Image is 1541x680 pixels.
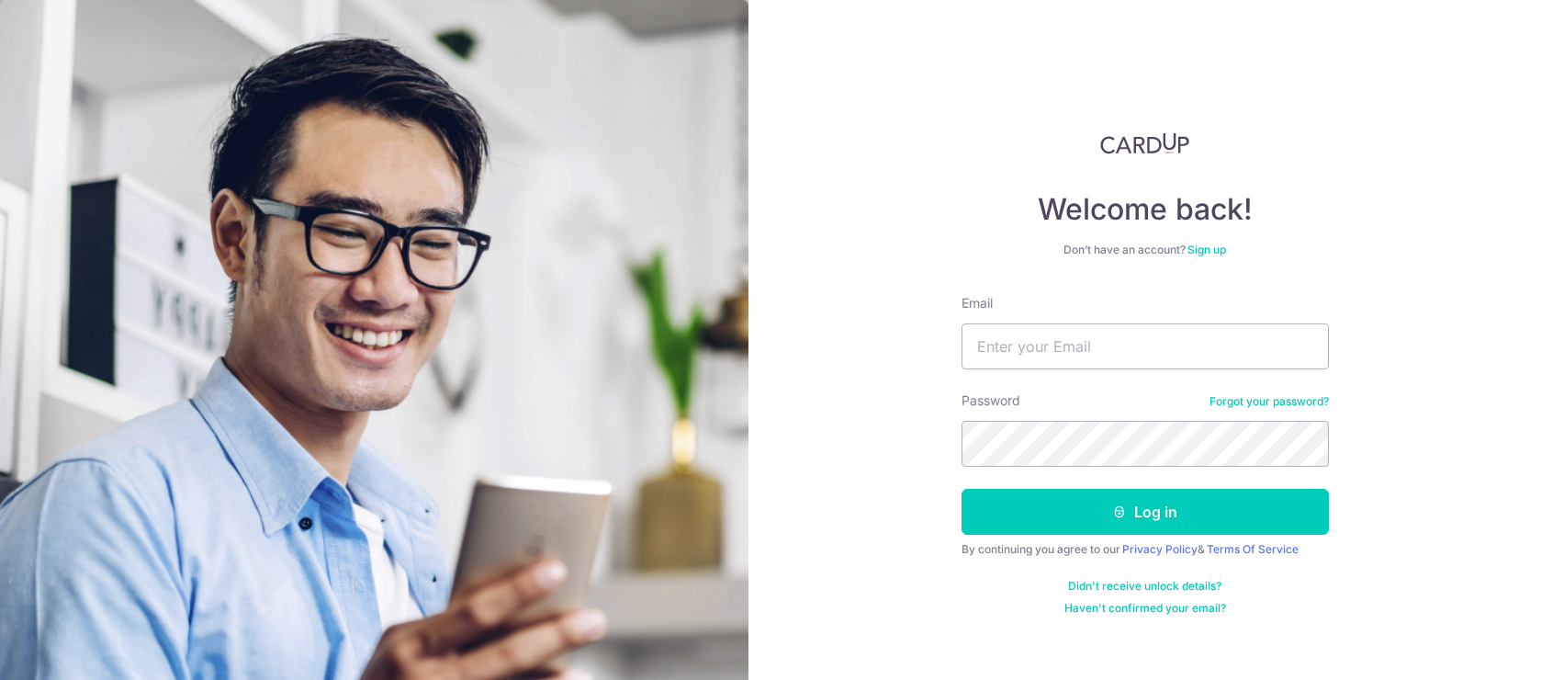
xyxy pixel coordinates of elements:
[962,489,1329,535] button: Log in
[1068,579,1221,594] a: Didn't receive unlock details?
[1064,601,1226,616] a: Haven't confirmed your email?
[962,391,1020,410] label: Password
[1207,542,1299,556] a: Terms Of Service
[1209,394,1329,409] a: Forgot your password?
[1187,243,1226,256] a: Sign up
[962,243,1329,257] div: Don’t have an account?
[962,191,1329,228] h4: Welcome back!
[1100,132,1190,154] img: CardUp Logo
[962,294,993,312] label: Email
[962,323,1329,369] input: Enter your Email
[962,542,1329,557] div: By continuing you agree to our &
[1122,542,1198,556] a: Privacy Policy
